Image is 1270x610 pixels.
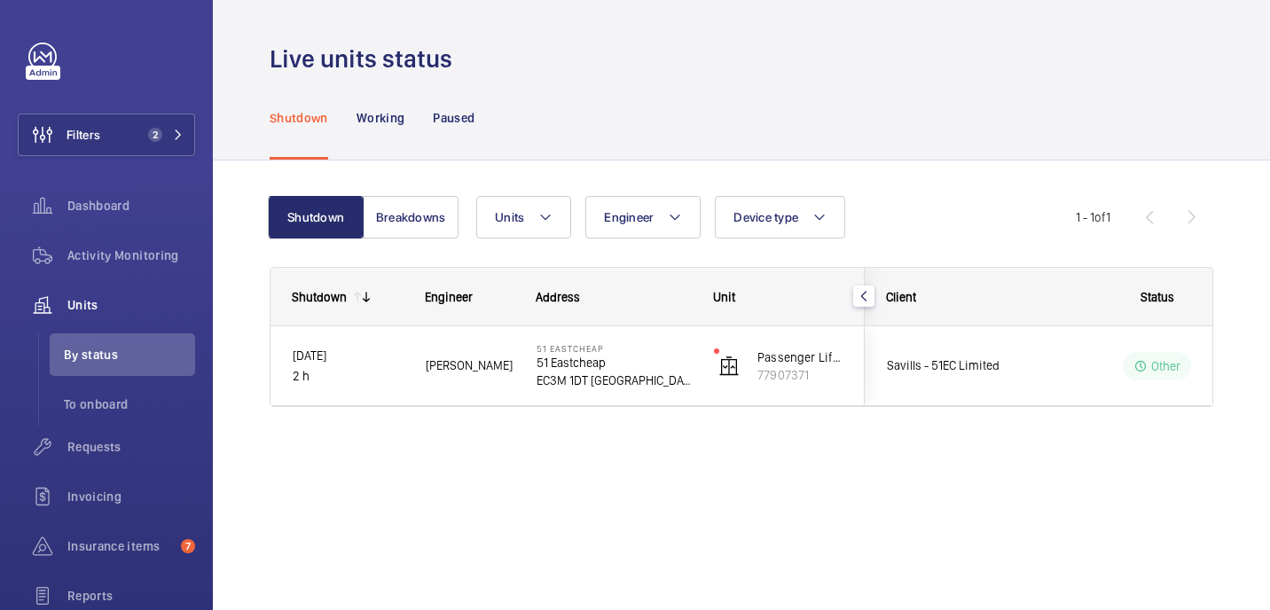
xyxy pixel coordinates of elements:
[67,537,174,555] span: Insurance items
[363,196,459,239] button: Breakdowns
[1141,290,1174,304] span: Status
[536,290,580,304] span: Address
[757,366,843,384] p: 77907371
[270,326,865,406] div: Press SPACE to select this row.
[67,197,195,215] span: Dashboard
[64,346,195,364] span: By status
[148,128,162,142] span: 2
[181,539,195,553] span: 7
[67,587,195,605] span: Reports
[270,109,328,127] p: Shutdown
[757,348,843,366] p: Passenger Lift 2
[733,210,798,224] span: Device type
[476,196,571,239] button: Units
[537,354,691,371] p: 51 Eastcheap
[495,210,524,224] span: Units
[67,246,195,264] span: Activity Monitoring
[293,366,403,387] p: 2 h
[67,438,195,456] span: Requests
[1094,210,1106,224] span: of
[18,113,195,156] button: Filters2
[67,296,195,314] span: Units
[293,346,403,366] p: [DATE]
[886,290,916,304] span: Client
[268,196,364,239] button: Shutdown
[1076,211,1110,223] span: 1 - 1 1
[270,43,463,75] h1: Live units status
[604,210,654,224] span: Engineer
[67,126,100,144] span: Filters
[292,290,347,304] div: Shutdown
[718,356,740,377] img: elevator.svg
[585,196,701,239] button: Engineer
[887,356,1023,376] span: Savills - 51EC Limited
[426,356,513,376] span: [PERSON_NAME]
[64,395,195,413] span: To onboard
[1151,357,1181,375] p: Other
[425,290,473,304] span: Engineer
[537,343,691,354] p: 51 Eastcheap
[715,196,845,239] button: Device type
[713,290,843,304] div: Unit
[433,109,474,127] p: Paused
[67,488,195,505] span: Invoicing
[537,371,691,389] p: EC3M 1DT [GEOGRAPHIC_DATA]
[357,109,404,127] p: Working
